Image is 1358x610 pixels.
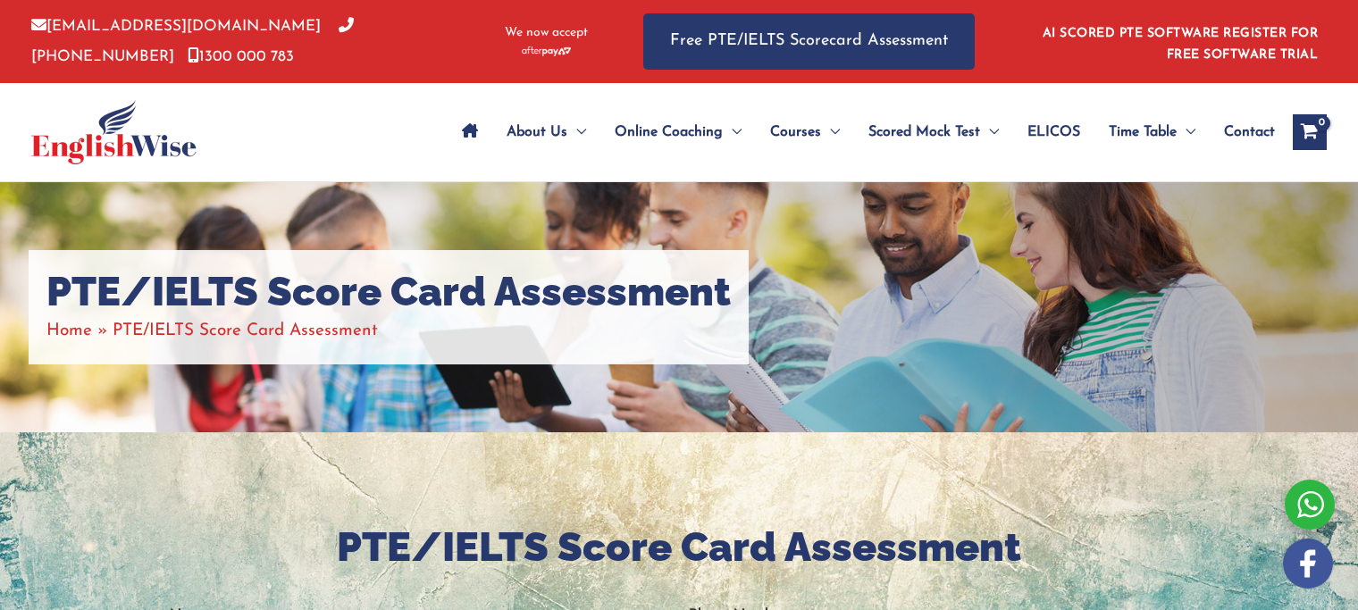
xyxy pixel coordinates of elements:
[1283,539,1333,589] img: white-facebook.png
[170,522,1188,574] h2: PTE/IELTS Score Card Assessment
[756,101,854,163] a: CoursesMenu Toggle
[770,101,821,163] span: Courses
[1043,27,1319,62] a: AI SCORED PTE SOFTWARE REGISTER FOR FREE SOFTWARE TRIAL
[46,322,92,339] a: Home
[1027,101,1080,163] span: ELICOS
[567,101,586,163] span: Menu Toggle
[1013,101,1094,163] a: ELICOS
[1109,101,1177,163] span: Time Table
[854,101,1013,163] a: Scored Mock TestMenu Toggle
[448,101,1275,163] nav: Site Navigation: Main Menu
[188,49,294,64] a: 1300 000 783
[980,101,999,163] span: Menu Toggle
[31,19,321,34] a: [EMAIL_ADDRESS][DOMAIN_NAME]
[723,101,742,163] span: Menu Toggle
[1293,114,1327,150] a: View Shopping Cart, empty
[31,100,197,164] img: cropped-ew-logo
[600,101,756,163] a: Online CoachingMenu Toggle
[113,322,378,339] span: PTE/IELTS Score Card Assessment
[1032,13,1327,71] aside: Header Widget 1
[46,316,731,346] nav: Breadcrumbs
[1210,101,1275,163] a: Contact
[507,101,567,163] span: About Us
[643,13,975,70] a: Free PTE/IELTS Scorecard Assessment
[868,101,980,163] span: Scored Mock Test
[46,268,731,316] h1: PTE/IELTS Score Card Assessment
[1224,101,1275,163] span: Contact
[31,19,354,63] a: [PHONE_NUMBER]
[821,101,840,163] span: Menu Toggle
[1094,101,1210,163] a: Time TableMenu Toggle
[615,101,723,163] span: Online Coaching
[505,24,588,42] span: We now accept
[522,46,571,56] img: Afterpay-Logo
[1177,101,1195,163] span: Menu Toggle
[492,101,600,163] a: About UsMenu Toggle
